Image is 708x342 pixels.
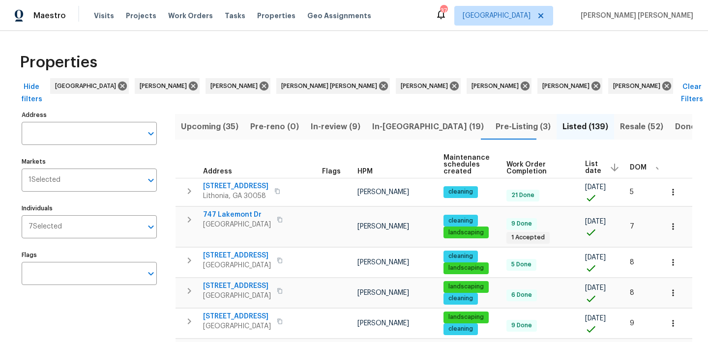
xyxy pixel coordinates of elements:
span: Work Order Completion [506,161,568,175]
span: [PERSON_NAME] [401,81,452,91]
span: HPM [357,168,373,175]
span: [STREET_ADDRESS] [203,251,271,260]
div: [PERSON_NAME] [396,78,461,94]
span: [PERSON_NAME] [357,223,409,230]
label: Flags [22,252,157,258]
span: List date [585,161,601,174]
span: Listed (139) [562,120,608,134]
button: Hide filters [16,78,47,108]
span: 6 Done [507,291,536,299]
span: [GEOGRAPHIC_DATA] [203,220,271,229]
span: [GEOGRAPHIC_DATA] [463,11,531,21]
button: Open [144,220,158,234]
span: 1 Selected [29,176,60,184]
span: [PERSON_NAME] [542,81,593,91]
span: Lithonia, GA 30058 [203,191,268,201]
span: [PERSON_NAME] [357,259,409,266]
span: 9 [630,320,634,327]
span: 21 Done [507,191,538,199]
span: [GEOGRAPHIC_DATA] [203,291,271,301]
div: [PERSON_NAME] [135,78,200,94]
span: [STREET_ADDRESS] [203,312,271,321]
span: [PERSON_NAME] [472,81,523,91]
span: Flags [322,168,341,175]
span: Projects [126,11,156,21]
span: cleaning [444,325,477,333]
span: [STREET_ADDRESS] [203,181,268,191]
span: [STREET_ADDRESS] [203,281,271,291]
span: cleaning [444,188,477,196]
span: Maintenance schedules created [443,154,490,175]
button: Open [144,267,158,281]
span: Work Orders [168,11,213,21]
span: 5 Done [507,260,535,269]
div: [PERSON_NAME] [206,78,270,94]
div: 37 [440,6,447,16]
span: [PERSON_NAME] [357,189,409,196]
span: DOM [630,164,647,171]
span: [PERSON_NAME] [PERSON_NAME] [281,81,381,91]
span: [DATE] [585,254,606,261]
label: Address [22,112,157,118]
div: [PERSON_NAME] [537,78,602,94]
span: cleaning [444,217,477,225]
span: [PERSON_NAME] [357,289,409,296]
span: landscaping [444,264,488,272]
span: [GEOGRAPHIC_DATA] [203,260,271,270]
label: Individuals [22,205,157,211]
div: [PERSON_NAME] [467,78,531,94]
span: 7 [630,223,634,230]
span: landscaping [444,283,488,291]
span: 7 Selected [29,223,62,231]
span: [GEOGRAPHIC_DATA] [203,321,271,331]
span: Pre-reno (0) [250,120,299,134]
span: Properties [20,57,97,67]
span: Hide filters [20,81,43,105]
span: 9 Done [507,321,536,330]
span: [GEOGRAPHIC_DATA] [55,81,120,91]
span: Maestro [33,11,66,21]
span: [PERSON_NAME] [140,81,191,91]
div: [PERSON_NAME] [608,78,673,94]
span: 1 Accepted [507,233,549,242]
span: Tasks [225,12,245,19]
span: [PERSON_NAME] [357,320,409,327]
span: Pre-Listing (3) [496,120,551,134]
button: Open [144,127,158,141]
span: Clear Filters [680,81,704,105]
span: 5 [630,189,634,196]
span: cleaning [444,252,477,260]
div: [GEOGRAPHIC_DATA] [50,78,129,94]
div: [PERSON_NAME] [PERSON_NAME] [276,78,390,94]
button: Open [144,173,158,187]
span: [DATE] [585,285,606,291]
button: Clear Filters [676,78,708,108]
span: [DATE] [585,218,606,225]
span: Upcoming (35) [181,120,238,134]
span: Properties [257,11,295,21]
span: Geo Assignments [307,11,371,21]
span: landscaping [444,228,488,237]
span: [PERSON_NAME] [PERSON_NAME] [577,11,693,21]
span: 9 Done [507,220,536,228]
span: [DATE] [585,315,606,322]
span: In-review (9) [311,120,360,134]
span: 8 [630,289,634,296]
span: 8 [630,259,634,266]
span: In-[GEOGRAPHIC_DATA] (19) [372,120,484,134]
span: Address [203,168,232,175]
span: Resale (52) [620,120,663,134]
span: [PERSON_NAME] [210,81,262,91]
span: landscaping [444,313,488,321]
span: cleaning [444,294,477,303]
label: Markets [22,159,157,165]
span: [PERSON_NAME] [613,81,664,91]
span: 747 Lakemont Dr [203,210,271,220]
span: Visits [94,11,114,21]
span: [DATE] [585,184,606,191]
